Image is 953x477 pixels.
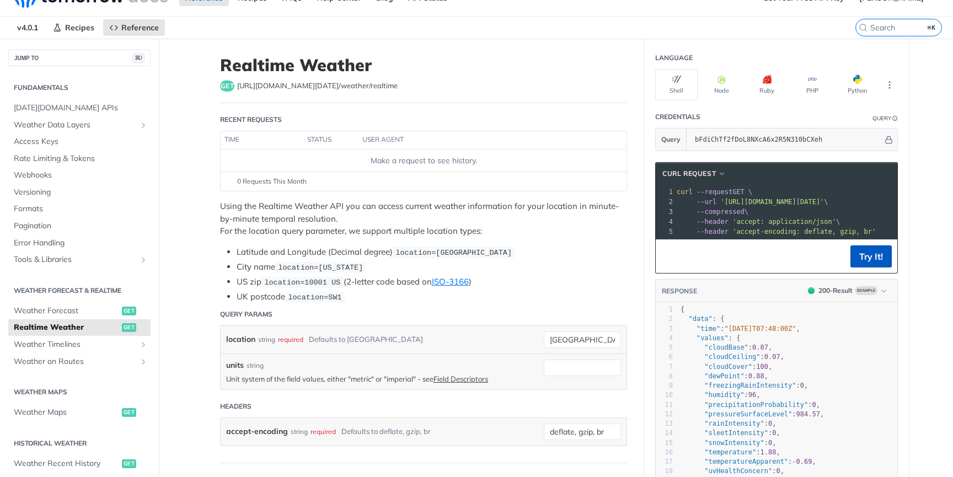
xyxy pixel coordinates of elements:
[122,408,136,417] span: get
[681,382,808,389] span: : ,
[681,344,772,351] span: : ,
[237,176,307,186] span: 0 Requests This Month
[658,168,730,179] button: cURL Request
[432,276,469,287] a: ISO-3166
[681,334,740,342] span: : {
[656,314,673,324] div: 2
[802,285,892,296] button: 200200-ResultExample
[796,410,820,418] span: 984.57
[220,81,234,92] span: get
[732,228,876,235] span: 'accept-encoding: deflate, gzip, br'
[792,458,796,465] span: -
[764,353,780,361] span: 0.07
[247,361,264,371] div: string
[14,306,119,317] span: Weather Forecast
[103,19,165,36] a: Reference
[850,245,892,267] button: Try It!
[139,121,148,130] button: Show subpages for Weather Data Layers
[883,134,895,145] button: Hide
[681,420,777,427] span: : ,
[704,448,756,456] span: "temperature"
[662,169,716,179] span: cURL Request
[681,439,777,447] span: : ,
[278,264,363,272] span: location=[US_STATE]
[704,363,752,371] span: "cloudCover"
[656,390,673,400] div: 10
[8,201,151,217] a: Formats
[220,55,627,75] h1: Realtime Weather
[8,235,151,251] a: Error Handling
[14,103,148,114] span: [DATE][DOMAIN_NAME] APIs
[225,155,622,167] div: Make a request to see history.
[8,50,151,66] button: JUMP TO⌘/
[704,467,772,475] span: "uvHealthConcern"
[748,391,756,399] span: 96
[656,128,687,151] button: Query
[768,420,772,427] span: 0
[855,286,877,295] span: Example
[8,303,151,319] a: Weather Forecastget
[8,83,151,93] h2: Fundamentals
[288,293,341,302] span: location=SW1
[8,353,151,370] a: Weather on RoutesShow subpages for Weather on Routes
[656,457,673,467] div: 17
[720,198,824,206] span: '[URL][DOMAIN_NAME][DATE]'
[772,429,776,437] span: 0
[237,261,627,274] li: City name
[661,248,677,265] button: Copy to clipboard
[8,455,151,472] a: Weather Recent Historyget
[677,188,693,196] span: curl
[656,448,673,457] div: 16
[656,197,674,207] div: 2
[681,325,800,333] span: : ,
[748,372,764,380] span: 0.88
[14,203,148,215] span: Formats
[697,228,729,235] span: --header
[681,410,824,418] span: : ,
[264,278,340,287] span: location=10001 US
[8,167,151,184] a: Webhooks
[11,19,44,36] span: v4.0.1
[226,374,538,384] p: Unit system of the field values, either "metric" or "imperial" - see
[220,200,627,238] p: Using the Realtime Weather API you can access current weather information for your location in mi...
[220,401,251,411] div: Headers
[14,187,148,198] span: Versioning
[661,135,681,144] span: Query
[704,439,764,447] span: "snowIntensity"
[656,362,673,372] div: 7
[395,249,512,257] span: location=[GEOGRAPHIC_DATA]
[656,187,674,197] div: 1
[14,136,148,147] span: Access Keys
[8,286,151,296] h2: Weather Forecast & realtime
[872,114,891,122] div: Query
[725,325,796,333] span: "[DATE]T07:48:00Z"
[65,23,94,33] span: Recipes
[704,420,764,427] span: "rainIntensity"
[341,424,431,440] div: Defaults to deflate, gzip, br
[681,391,761,399] span: : ,
[677,198,828,206] span: \
[689,128,883,151] input: apikey
[8,218,151,234] a: Pagination
[122,307,136,315] span: get
[681,458,816,465] span: : ,
[656,227,674,237] div: 5
[768,439,772,447] span: 0
[681,306,684,313] span: {
[8,117,151,133] a: Weather Data LayersShow subpages for Weather Data Layers
[14,356,136,367] span: Weather on Routes
[221,131,303,149] th: time
[677,218,840,226] span: \
[656,381,673,390] div: 9
[704,353,760,361] span: "cloudCeiling"
[139,340,148,349] button: Show subpages for Weather Timelines
[881,77,898,93] button: More Languages
[677,208,748,216] span: \
[14,254,136,265] span: Tools & Libraries
[836,69,879,100] button: Python
[681,363,772,371] span: : ,
[14,238,148,249] span: Error Handling
[358,131,604,149] th: user agent
[14,221,148,232] span: Pagination
[656,352,673,362] div: 6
